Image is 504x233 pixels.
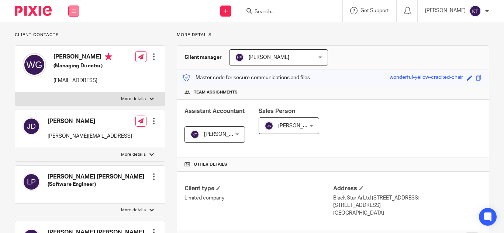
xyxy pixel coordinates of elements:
[184,185,333,193] h4: Client type
[194,162,227,167] span: Other details
[15,6,52,16] img: Pixie
[333,185,481,193] h4: Address
[48,173,144,181] h4: [PERSON_NAME] [PERSON_NAME]
[184,194,333,202] p: Limited company
[194,89,238,95] span: Team assignments
[48,133,132,140] p: [PERSON_NAME][EMAIL_ADDRESS]
[235,53,244,62] img: svg%3E
[53,62,112,70] h5: (Managing Director)
[204,132,245,137] span: [PERSON_NAME]
[259,108,295,114] span: Sales Person
[183,74,310,81] p: Master code for secure communications and files
[278,123,319,128] span: [PERSON_NAME]
[360,8,389,13] span: Get Support
[48,181,144,188] h5: (Software Engineer)
[48,117,132,125] h4: [PERSON_NAME]
[53,77,112,84] p: [EMAIL_ADDRESS]
[333,209,481,217] p: [GEOGRAPHIC_DATA]
[190,130,199,139] img: svg%3E
[121,207,146,213] p: More details
[177,32,489,38] p: More details
[333,202,481,209] p: [STREET_ADDRESS]
[265,121,273,130] img: svg%3E
[23,173,40,191] img: svg%3E
[23,53,46,77] img: svg%3E
[121,96,146,102] p: More details
[469,5,481,17] img: svg%3E
[184,108,245,114] span: Assistant Accountant
[23,117,40,135] img: svg%3E
[333,194,481,202] p: Black Star Ai Ltd [STREET_ADDRESS]
[105,53,112,60] i: Primary
[184,54,222,61] h3: Client manager
[15,32,165,38] p: Client contacts
[53,53,112,62] h4: [PERSON_NAME]
[254,9,320,15] input: Search
[121,152,146,158] p: More details
[249,55,289,60] span: [PERSON_NAME]
[425,7,466,14] p: [PERSON_NAME]
[390,74,463,82] div: wonderful-yellow-cracked-chair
